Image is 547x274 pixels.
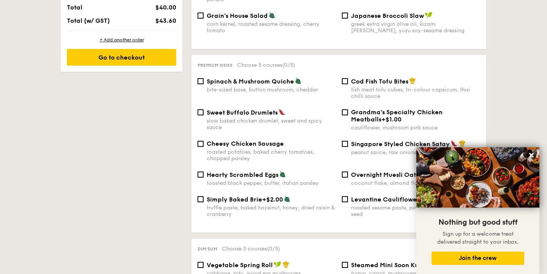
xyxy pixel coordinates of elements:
[284,195,291,202] img: icon-vegetarian.fe4039eb.svg
[438,218,517,227] span: Nothing but good stuff
[198,78,204,84] input: Spinach & Mushroom Quichebite-sized base, button mushroom, cheddar
[67,4,82,11] span: Total
[269,12,275,19] img: icon-vegetarian.fe4039eb.svg
[198,63,232,68] span: Premium sides
[279,171,286,178] img: icon-vegetarian.fe4039eb.svg
[351,21,480,34] div: greek extra virgin olive oil, kizami [PERSON_NAME], yuzu soy-sesame dressing
[262,196,283,203] span: +$2.00
[351,124,480,131] div: cauliflower, mushroom pink sauce
[351,87,480,99] div: fish meat tofu cubes, tri-colour capsicum, thai chilli sauce
[351,109,443,123] span: Grandma's Specialty Chicken Meatballs
[451,140,457,147] img: icon-spicy.37a8142b.svg
[67,49,176,66] div: Go to checkout
[207,261,273,269] span: Vegetable Spring Roll
[207,12,268,19] span: Grain's House Salad
[207,109,278,116] span: Sweet Buffalo Drumlets
[351,78,408,85] span: Cod Fish Tofu Bites
[237,62,295,68] span: Choose 5 courses
[198,196,204,202] input: Simply Baked Brie+$2.00truffle paste, baked hazelnut, honey, dried raisin & cranberry
[155,17,176,24] span: $43.60
[342,141,348,147] input: Singapore Styled Chicken Sataypeanut sauce, raw onions, cucumber
[282,62,295,68] span: (0/5)
[351,171,419,178] span: Overnight Muesli Oats
[525,149,538,161] button: Close
[207,21,336,34] div: corn kernel, roasted sesame dressing, cherry tomato
[342,13,348,19] input: Japanese Broccoli Slawgreek extra virgin olive oil, kizami [PERSON_NAME], yuzu soy-sesame dressing
[267,246,280,252] span: (0/5)
[222,246,280,252] span: Choose 5 courses
[381,116,402,123] span: +$1.00
[342,172,348,178] input: Overnight Muesli Oatscoconut flake, almond flake, dried osmanthus
[207,149,336,162] div: roasted potatoes, baked cherry tomatoes, chopped parsley
[459,140,466,147] img: icon-chef-hat.a58ddaea.svg
[67,37,176,43] div: + Add another order
[351,149,480,156] div: peanut sauce, raw onions, cucumber
[342,262,348,268] input: Steamed Mini Soon Kuehturnip, carrot, mushrooms
[278,109,285,115] img: icon-spicy.37a8142b.svg
[351,140,450,148] span: Singapore Styled Chicken Satay
[207,78,294,85] span: Spinach & Mushroom Quiche
[351,12,424,19] span: Japanese Broccoli Slaw
[295,77,302,84] img: icon-vegetarian.fe4039eb.svg
[416,147,539,208] img: DSC07876-Edit02-Large.jpeg
[351,196,461,203] span: Levantine Cauliflower and Hummus
[155,4,176,11] span: $40.00
[283,261,289,268] img: icon-chef-hat.a58ddaea.svg
[437,231,519,245] span: Sign up for a welcome treat delivered straight to your inbox.
[207,118,336,131] div: slow baked chicken drumlet, sweet and spicy sauce
[198,109,204,115] input: Sweet Buffalo Drumletsslow baked chicken drumlet, sweet and spicy sauce
[342,196,348,202] input: Levantine Cauliflower and Hummusroasted sesame paste, pink peppercorn, fennel seed
[432,252,524,265] button: Join the crew
[351,180,480,186] div: coconut flake, almond flake, dried osmanthus
[273,261,281,268] img: icon-vegan.f8ff3823.svg
[67,17,110,24] span: Total (w/ GST)
[198,13,204,19] input: Grain's House Saladcorn kernel, roasted sesame dressing, cherry tomato
[342,78,348,84] input: Cod Fish Tofu Bitesfish meat tofu cubes, tri-colour capsicum, thai chilli sauce
[351,261,426,269] span: Steamed Mini Soon Kueh
[207,180,336,186] div: toasted black pepper, butter, italian parsley
[198,246,217,252] span: Dim sum
[207,140,284,147] span: Cheesy Chicken Sausage
[207,205,336,217] div: truffle paste, baked hazelnut, honey, dried raisin & cranberry
[207,196,262,203] span: Simply Baked Brie
[198,262,204,268] input: Vegetable Spring Rollcabbage, tofu, wood ear mushrooms
[198,141,204,147] input: Cheesy Chicken Sausageroasted potatoes, baked cherry tomatoes, chopped parsley
[351,205,480,217] div: roasted sesame paste, pink peppercorn, fennel seed
[409,77,416,84] img: icon-chef-hat.a58ddaea.svg
[198,172,204,178] input: Hearty Scrambled Eggstoasted black pepper, butter, italian parsley
[425,12,432,19] img: icon-vegan.f8ff3823.svg
[207,171,278,178] span: Hearty Scrambled Eggs
[342,109,348,115] input: Grandma's Specialty Chicken Meatballs+$1.00cauliflower, mushroom pink sauce
[207,87,336,93] div: bite-sized base, button mushroom, cheddar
